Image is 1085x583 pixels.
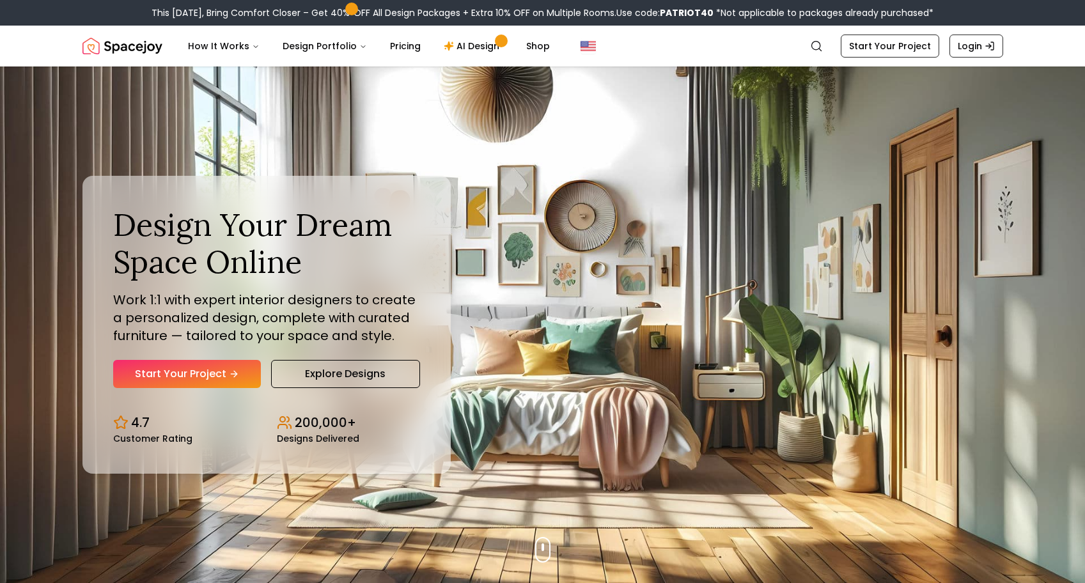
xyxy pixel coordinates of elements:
a: Shop [516,33,560,59]
p: 4.7 [131,414,150,431]
img: United States [581,38,596,54]
nav: Global [82,26,1003,66]
b: PATRIOT40 [660,6,714,19]
nav: Main [178,33,560,59]
span: *Not applicable to packages already purchased* [714,6,933,19]
h1: Design Your Dream Space Online [113,206,420,280]
a: Start Your Project [113,360,261,388]
a: Spacejoy [82,33,162,59]
div: Design stats [113,403,420,443]
a: Pricing [380,33,431,59]
span: Use code: [616,6,714,19]
button: Design Portfolio [272,33,377,59]
small: Designs Delivered [277,434,359,443]
a: Login [949,35,1003,58]
small: Customer Rating [113,434,192,443]
p: 200,000+ [295,414,356,431]
p: Work 1:1 with expert interior designers to create a personalized design, complete with curated fu... [113,291,420,345]
div: This [DATE], Bring Comfort Closer – Get 40% OFF All Design Packages + Extra 10% OFF on Multiple R... [152,6,933,19]
img: Spacejoy Logo [82,33,162,59]
a: AI Design [433,33,513,59]
a: Start Your Project [841,35,939,58]
button: How It Works [178,33,270,59]
a: Explore Designs [271,360,420,388]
